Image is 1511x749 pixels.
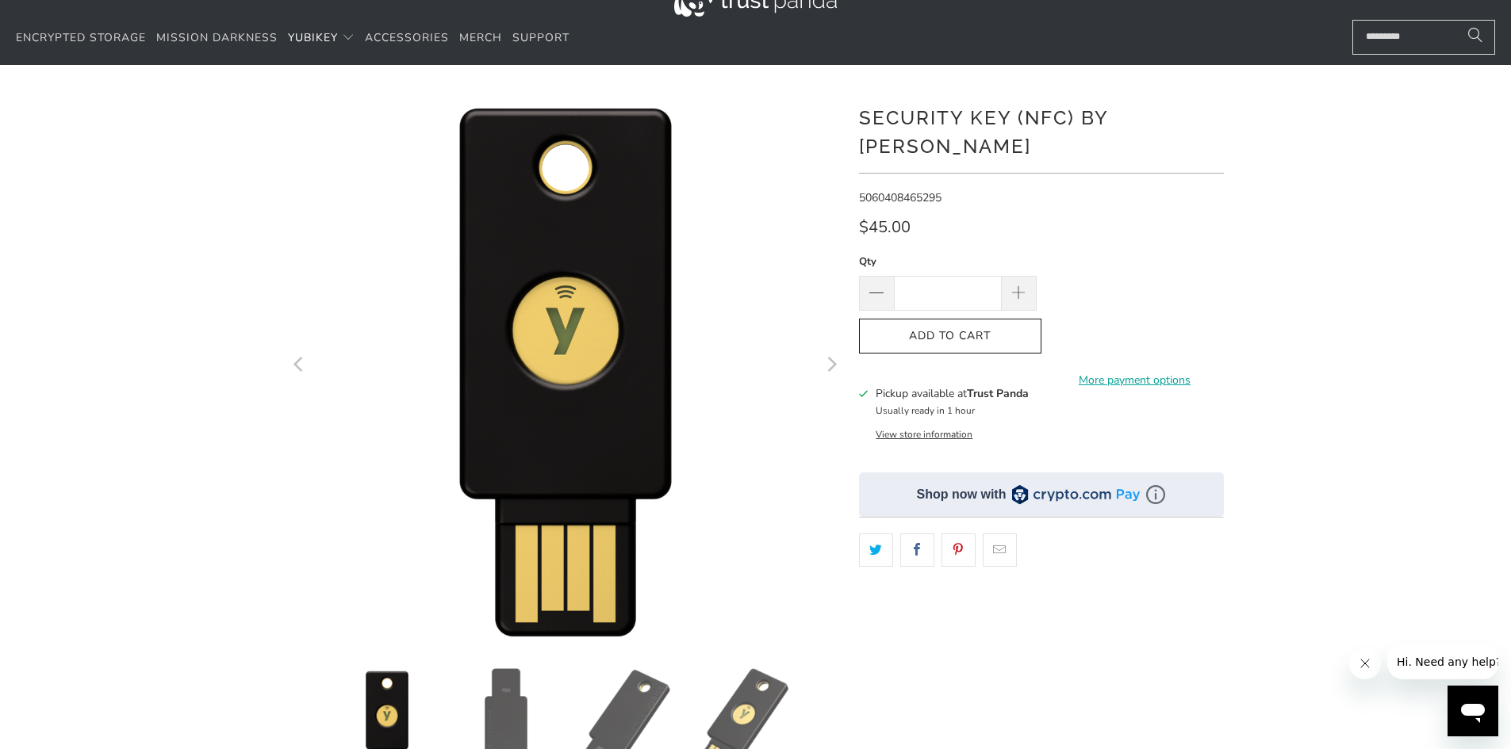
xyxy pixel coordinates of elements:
button: Add to Cart [859,319,1041,354]
nav: Translation missing: en.navigation.header.main_nav [16,20,570,57]
label: Qty [859,253,1037,270]
span: $45.00 [859,216,911,238]
span: 5060408465295 [859,190,941,205]
button: Next [819,89,844,644]
a: Share this on Facebook [900,533,934,567]
span: Accessories [365,30,449,45]
div: Shop now with [917,486,1007,503]
span: Support [512,30,570,45]
h3: Pickup available at [876,385,1029,402]
span: Merch [459,30,502,45]
span: Hi. Need any help? [10,11,114,24]
input: Search... [1352,20,1495,55]
a: Merch [459,20,502,57]
a: Encrypted Storage [16,20,146,57]
a: Security Key (NFC) by Yubico - Trust Panda [288,89,843,644]
b: Trust Panda [967,386,1029,401]
button: Previous [287,89,313,644]
span: Add to Cart [876,330,1025,343]
iframe: Message from company [1387,644,1498,679]
a: More payment options [1046,372,1224,389]
span: YubiKey [288,30,338,45]
a: Share this on Pinterest [941,533,976,567]
a: Email this to a friend [983,533,1017,567]
iframe: Reviews Widget [859,594,1224,647]
iframe: Close message [1349,648,1381,679]
a: Support [512,20,570,57]
small: Usually ready in 1 hour [876,404,975,417]
summary: YubiKey [288,20,355,57]
span: Encrypted Storage [16,30,146,45]
span: Mission Darkness [156,30,278,45]
button: View store information [876,428,972,441]
iframe: Button to launch messaging window [1448,686,1498,736]
a: Share this on Twitter [859,533,893,567]
button: Search [1455,20,1495,55]
a: Mission Darkness [156,20,278,57]
h1: Security Key (NFC) by [PERSON_NAME] [859,101,1224,161]
a: Accessories [365,20,449,57]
